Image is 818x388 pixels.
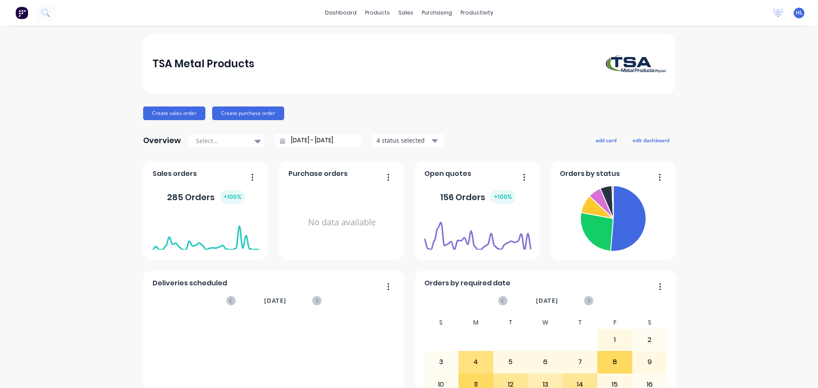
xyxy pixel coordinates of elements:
[632,316,667,329] div: S
[424,351,458,373] div: 3
[15,6,28,19] img: Factory
[212,106,284,120] button: Create purchase order
[418,6,456,19] div: purchasing
[528,316,563,329] div: W
[153,169,197,179] span: Sales orders
[372,134,444,147] button: 4 status selected
[493,316,528,329] div: T
[143,106,205,120] button: Create sales order
[458,316,493,329] div: M
[153,55,254,72] div: TSA Metal Products
[459,351,493,373] div: 4
[424,316,459,329] div: S
[598,329,632,351] div: 1
[536,296,558,305] span: [DATE]
[528,351,562,373] div: 6
[394,6,418,19] div: sales
[597,316,632,329] div: F
[633,351,667,373] div: 9
[264,296,286,305] span: [DATE]
[288,169,348,179] span: Purchase orders
[606,55,665,73] img: TSA Metal Products
[440,190,516,204] div: 156 Orders
[490,190,516,204] div: + 100 %
[560,169,620,179] span: Orders by status
[220,190,245,204] div: + 100 %
[494,351,528,373] div: 5
[633,329,667,351] div: 2
[563,316,598,329] div: T
[321,6,361,19] a: dashboard
[424,169,471,179] span: Open quotes
[143,132,181,149] div: Overview
[153,278,227,288] span: Deliveries scheduled
[361,6,394,19] div: products
[377,136,430,145] div: 4 status selected
[598,351,632,373] div: 8
[627,135,675,146] button: edit dashboard
[456,6,498,19] div: productivity
[590,135,622,146] button: add card
[167,190,245,204] div: 285 Orders
[563,351,597,373] div: 7
[288,182,395,263] div: No data available
[796,9,803,17] span: HL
